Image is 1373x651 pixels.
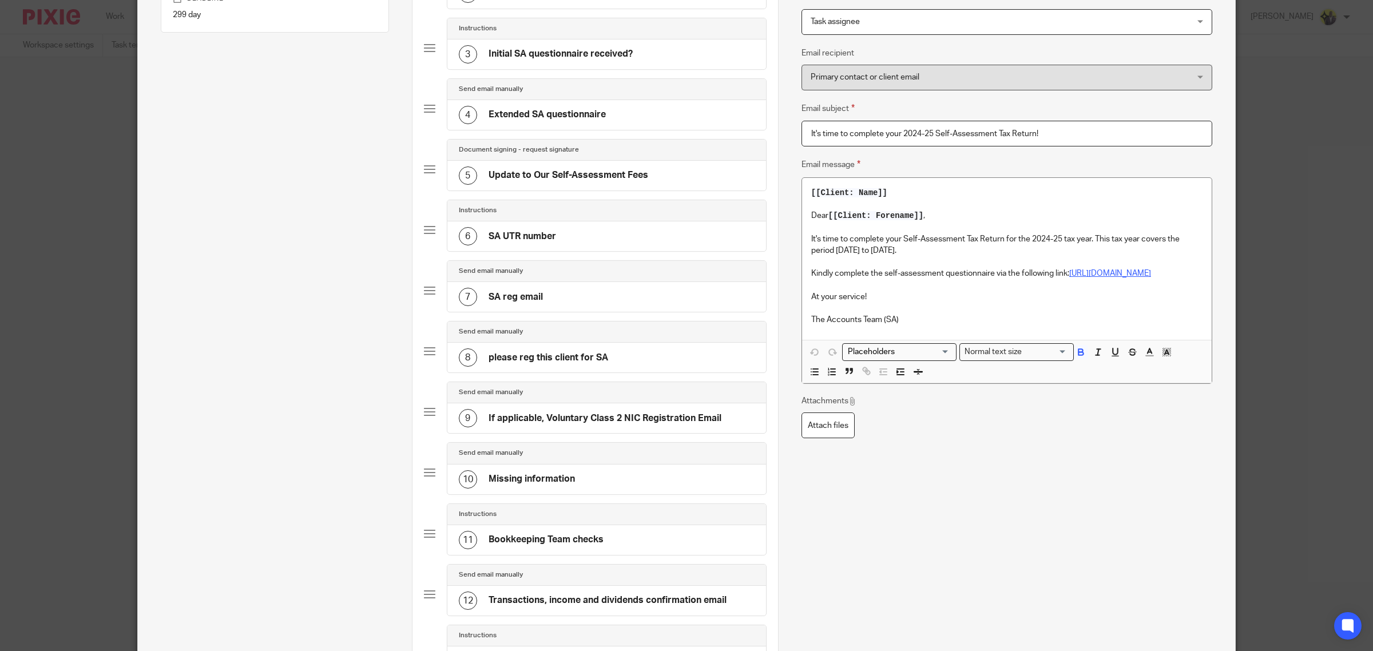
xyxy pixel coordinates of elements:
[489,412,721,424] h4: If applicable, Voluntary Class 2 NIC Registration Email
[842,343,957,361] div: Placeholders
[489,48,633,60] h4: Initial SA questionnaire received?
[489,594,727,606] h4: Transactions, income and dividends confirmation email
[828,211,923,220] span: [[Client: Forename]]
[801,412,855,438] label: Attach files
[489,109,606,121] h4: Extended SA questionnaire
[489,352,608,364] h4: please reg this client for SA
[811,210,1203,221] p: Dear ,
[459,166,477,185] div: 5
[811,233,1203,257] p: It's time to complete your Self-Assessment Tax Return for the 2024-25 tax year. This tax year cov...
[811,291,1203,303] p: At your service!
[811,314,1203,325] p: The Accounts Team (SA)
[173,9,377,21] p: 299 day
[959,343,1074,361] div: Text styles
[844,346,950,358] input: Search for option
[811,18,860,26] span: Task assignee
[459,267,523,276] h4: Send email manually
[459,592,477,610] div: 12
[459,45,477,63] div: 3
[842,343,957,361] div: Search for option
[459,145,579,154] h4: Document signing - request signature
[459,288,477,306] div: 7
[801,395,857,407] p: Attachments
[459,24,497,33] h4: Instructions
[1026,346,1067,358] input: Search for option
[459,448,523,458] h4: Send email manually
[459,327,523,336] h4: Send email manually
[801,158,860,171] label: Email message
[1069,269,1151,277] a: [URL][DOMAIN_NAME]
[962,346,1025,358] span: Normal text size
[459,631,497,640] h4: Instructions
[459,409,477,427] div: 9
[459,470,477,489] div: 10
[459,206,497,215] h4: Instructions
[801,121,1212,146] input: Subject
[459,227,477,245] div: 6
[489,169,648,181] h4: Update to Our Self-Assessment Fees
[459,510,497,519] h4: Instructions
[489,231,556,243] h4: SA UTR number
[459,388,523,397] h4: Send email manually
[489,473,575,485] h4: Missing information
[801,47,854,59] label: Email recipient
[459,348,477,367] div: 8
[489,534,604,546] h4: Bookkeeping Team checks
[959,343,1074,361] div: Search for option
[811,188,887,197] span: [[Client: Name]]
[459,85,523,94] h4: Send email manually
[459,531,477,549] div: 11
[811,73,919,81] span: Primary contact or client email
[459,570,523,579] h4: Send email manually
[801,102,855,115] label: Email subject
[459,106,477,124] div: 4
[811,268,1203,279] p: Kindly complete the self-assessment questionnaire via the following link:
[489,291,543,303] h4: SA reg email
